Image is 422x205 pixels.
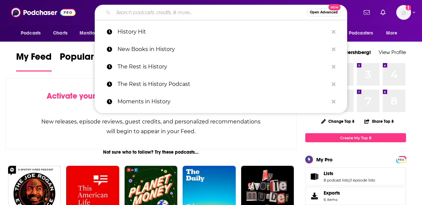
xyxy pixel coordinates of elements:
span: , [349,178,349,183]
a: PRO [397,157,405,162]
span: Activate your Feed [46,91,115,101]
div: My Pro [316,156,333,163]
p: The Rest is History Podcast [118,75,328,93]
input: Search podcasts, credits, & more... [113,7,307,18]
p: New Books in History [118,41,328,58]
a: History Hit [95,23,347,41]
button: Change Top 8 [317,117,359,125]
button: Open AdvancedNew [307,8,341,16]
a: Popular Feed [60,51,117,71]
p: The Rest is History [118,58,328,75]
p: Moments in History [118,93,328,110]
a: The Rest is History Podcast [95,75,347,93]
button: Share Top 8 [364,115,394,128]
a: Lists [324,170,375,176]
div: Search podcasts, credits, & more... [95,5,347,20]
span: Monitoring [80,29,103,38]
a: My Feed [16,51,52,71]
span: Lists [305,167,406,186]
span: Charts [53,29,67,38]
button: Show profile menu [396,5,411,20]
span: New [328,4,340,10]
img: User Profile [396,5,411,20]
p: History Hit [118,23,328,41]
span: Exports [308,191,321,201]
div: Not sure who to follow? Try these podcasts... [5,149,296,155]
a: 8 podcast lists [324,178,349,183]
a: Moments in History [95,93,347,110]
a: New Books in History [95,41,347,58]
button: open menu [16,27,49,40]
span: Lists [324,170,333,176]
a: Lists [308,172,321,181]
a: Show notifications dropdown [361,7,372,18]
span: Exports [324,190,340,196]
button: open menu [75,27,112,40]
span: More [386,29,397,38]
span: Logged in as SusanHershberg [396,5,411,20]
img: Podchaser - Follow, Share and Rate Podcasts [11,6,76,19]
span: Open Advanced [310,11,338,14]
a: 0 episode lists [349,178,375,183]
a: Show notifications dropdown [378,7,388,18]
a: Create My Top 8 [305,133,406,142]
a: The Rest is History [95,58,347,75]
span: For Podcasters [341,29,373,38]
button: open menu [381,27,406,40]
a: Exports [305,187,406,205]
span: Popular Feed [60,51,117,66]
button: open menu [336,27,383,40]
div: by following Podcasts, Creators, Lists, and other Users! [39,91,263,111]
div: New releases, episode reviews, guest credits, and personalized recommendations will begin to appe... [39,117,263,136]
span: My Feed [16,51,52,66]
a: View Profile [379,49,406,55]
svg: Add a profile image [406,5,411,10]
span: Podcasts [21,29,41,38]
a: Charts [49,27,72,40]
span: 6 items [324,197,340,202]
